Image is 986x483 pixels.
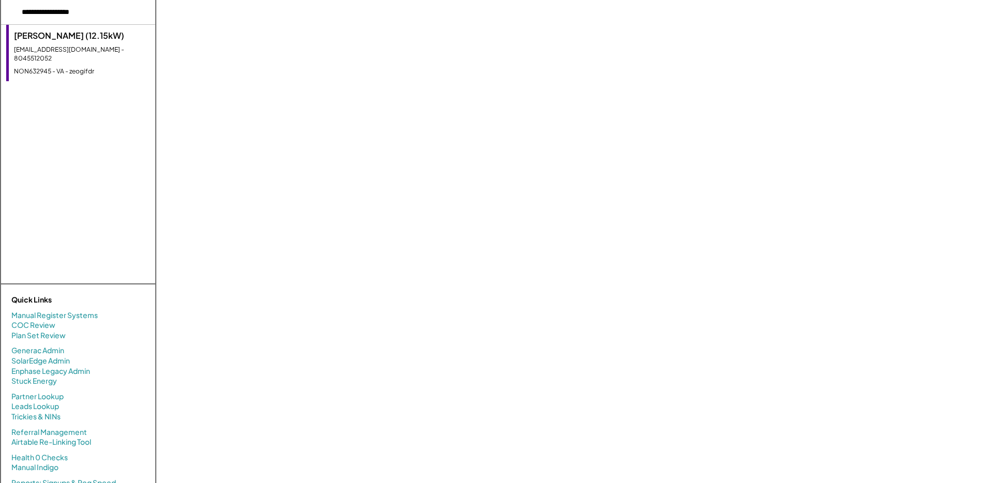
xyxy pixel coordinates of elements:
[11,320,55,330] a: COC Review
[11,376,57,386] a: Stuck Energy
[11,462,58,473] a: Manual Indigo
[11,412,61,422] a: Trickies & NINs
[11,401,59,412] a: Leads Lookup
[11,310,98,321] a: Manual Register Systems
[11,437,91,447] a: Airtable Re-Linking Tool
[11,295,115,305] div: Quick Links
[14,46,150,63] div: [EMAIL_ADDRESS][DOMAIN_NAME] - 8045512052
[11,366,90,376] a: Enphase Legacy Admin
[11,391,64,402] a: Partner Lookup
[11,345,64,356] a: Generac Admin
[11,452,68,463] a: Health 0 Checks
[14,30,150,41] div: [PERSON_NAME] (12.15kW)
[11,427,87,437] a: Referral Management
[14,67,150,76] div: NON632945 - VA - zeogifdr
[11,330,66,341] a: Plan Set Review
[11,356,70,366] a: SolarEdge Admin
